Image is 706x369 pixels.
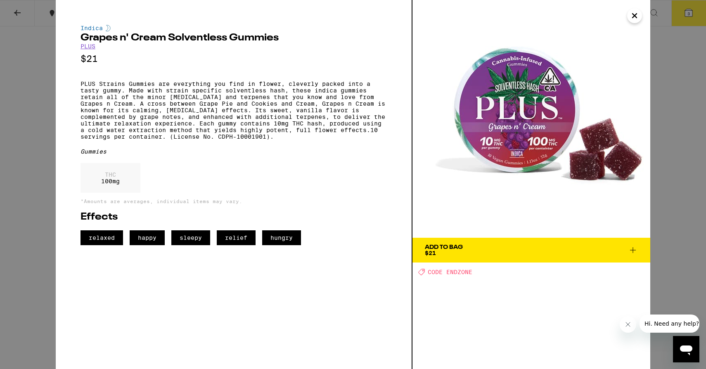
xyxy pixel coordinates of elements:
[81,43,95,50] a: PLUS
[428,269,472,275] span: CODE ENDZONE
[81,80,387,140] p: PLUS Strains Gummies are everything you find in flower, cleverly packed into a tasty gummy. Made ...
[425,250,436,256] span: $21
[262,230,301,245] span: hungry
[81,148,387,155] div: Gummies
[81,25,387,31] div: Indica
[101,171,120,178] p: THC
[81,33,387,43] h2: Grapes n' Cream Solventless Gummies
[81,199,387,204] p: *Amounts are averages, individual items may vary.
[81,163,140,193] div: 100 mg
[673,336,699,362] iframe: Button to launch messaging window
[130,230,165,245] span: happy
[425,244,463,250] div: Add To Bag
[81,230,123,245] span: relaxed
[412,238,650,263] button: Add To Bag$21
[217,230,256,245] span: relief
[620,316,636,333] iframe: Close message
[171,230,210,245] span: sleepy
[627,8,642,23] button: Close
[81,212,387,222] h2: Effects
[106,25,111,31] img: indicaColor.svg
[640,315,699,333] iframe: Message from company
[81,54,387,64] p: $21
